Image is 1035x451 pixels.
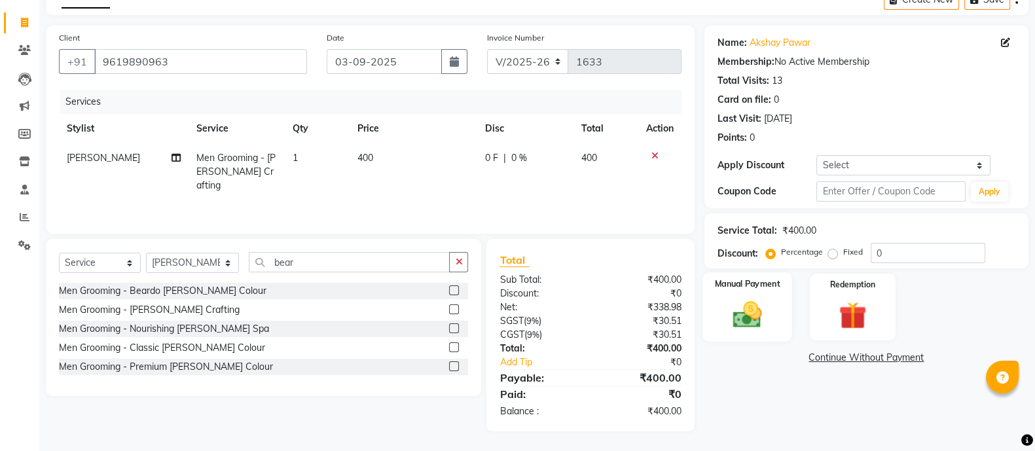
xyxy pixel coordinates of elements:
div: Payable: [490,370,590,386]
div: Card on file: [717,93,771,107]
div: 0 [750,131,755,145]
div: 0 [774,93,779,107]
div: ( ) [490,328,590,342]
input: Search by Name/Mobile/Email/Code [94,49,307,74]
span: 1 [293,152,298,164]
span: 400 [357,152,373,164]
span: [PERSON_NAME] [67,152,140,164]
div: Last Visit: [717,112,761,126]
div: No Active Membership [717,55,1015,69]
div: Men Grooming - Classic [PERSON_NAME] Colour [59,341,265,355]
a: Add Tip [490,355,607,369]
div: Paid: [490,386,590,402]
div: Coupon Code [717,185,817,198]
div: ₹0 [608,355,691,369]
div: Sub Total: [490,273,590,287]
span: | [503,151,506,165]
div: Apply Discount [717,158,817,172]
span: 0 F [485,151,498,165]
div: Service Total: [717,224,777,238]
label: Date [327,32,344,44]
th: Stylist [59,114,189,143]
span: Men Grooming - [PERSON_NAME] Crafting [196,152,276,191]
th: Qty [285,114,349,143]
div: Total: [490,342,590,355]
th: Disc [477,114,573,143]
label: Manual Payment [714,278,780,290]
div: ₹400.00 [782,224,816,238]
span: 9% [526,316,538,326]
span: Total [499,253,530,267]
div: ₹400.00 [590,405,691,418]
button: Apply [971,182,1008,202]
div: 13 [772,74,782,88]
div: Points: [717,131,747,145]
div: Men Grooming - [PERSON_NAME] Crafting [59,303,240,317]
div: Total Visits: [717,74,769,88]
label: Percentage [781,246,823,258]
label: Client [59,32,80,44]
a: Akshay Pawar [750,36,810,50]
div: Discount: [717,247,758,261]
span: 9% [526,329,539,340]
label: Fixed [843,246,863,258]
th: Price [350,114,477,143]
div: Services [60,90,691,114]
div: ₹338.98 [590,300,691,314]
input: Search or Scan [249,252,450,272]
button: +91 [59,49,96,74]
label: Invoice Number [487,32,544,44]
div: Discount: [490,287,590,300]
div: Balance : [490,405,590,418]
div: ₹0 [590,386,691,402]
div: Men Grooming - Beardo [PERSON_NAME] Colour [59,284,266,298]
span: 400 [581,152,597,164]
span: SGST [499,315,523,327]
div: ₹30.51 [590,314,691,328]
div: Men Grooming - Premium [PERSON_NAME] Colour [59,360,273,374]
span: CGST [499,329,524,340]
div: ₹400.00 [590,370,691,386]
th: Action [638,114,681,143]
div: Name: [717,36,747,50]
div: Net: [490,300,590,314]
img: _gift.svg [830,298,875,333]
th: Service [189,114,285,143]
img: _cash.svg [724,298,771,331]
div: ₹30.51 [590,328,691,342]
span: 0 % [511,151,527,165]
div: ( ) [490,314,590,328]
div: ₹400.00 [590,342,691,355]
a: Continue Without Payment [707,351,1026,365]
th: Total [573,114,638,143]
div: Membership: [717,55,774,69]
div: [DATE] [764,112,792,126]
div: ₹0 [590,287,691,300]
div: ₹400.00 [590,273,691,287]
input: Enter Offer / Coupon Code [816,181,966,202]
div: Men Grooming - Nourishing [PERSON_NAME] Spa [59,322,269,336]
label: Redemption [830,279,875,291]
